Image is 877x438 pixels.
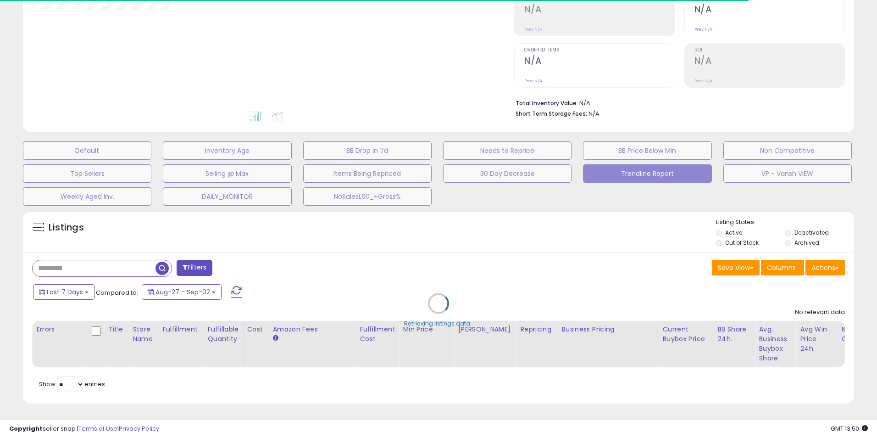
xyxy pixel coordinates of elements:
h2: N/A [694,56,844,68]
button: BB Drop in 7d [303,141,432,160]
button: VP - Vansh VIEW [723,164,852,183]
a: Privacy Policy [119,424,159,433]
span: N/A [588,109,599,118]
button: BB Price Below Min [583,141,711,160]
small: Prev: N/A [524,27,542,32]
button: Trendline Report [583,164,711,183]
h2: N/A [524,4,674,17]
b: Total Inventory Value: [516,99,578,107]
a: Terms of Use [78,424,117,433]
small: Prev: N/A [524,78,542,84]
button: DAILY_MONITOR [163,187,291,206]
h2: N/A [524,56,674,68]
span: Ordered Items [524,48,674,53]
button: Inventory Age [163,141,291,160]
span: ROI [694,48,844,53]
button: Top Sellers [23,164,151,183]
div: Retrieving listings data.. [404,320,473,328]
small: Prev: N/A [694,27,712,32]
h2: N/A [694,4,844,17]
li: N/A [516,97,838,108]
button: NoSalesL60_+Gross% [303,187,432,206]
b: Short Term Storage Fees: [516,110,587,118]
small: Prev: N/A [694,78,712,84]
button: Weekly Aged Inv. [23,187,151,206]
button: Needs to Reprice [443,141,572,160]
button: Default [23,141,151,160]
span: 2025-09-10 13:50 GMT [831,424,868,433]
button: Non Competitive [723,141,852,160]
div: seller snap | | [9,425,159,433]
strong: Copyright [9,424,43,433]
button: Selling @ Max [163,164,291,183]
button: Items Being Repriced [303,164,432,183]
button: 30 Day Decrease [443,164,572,183]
